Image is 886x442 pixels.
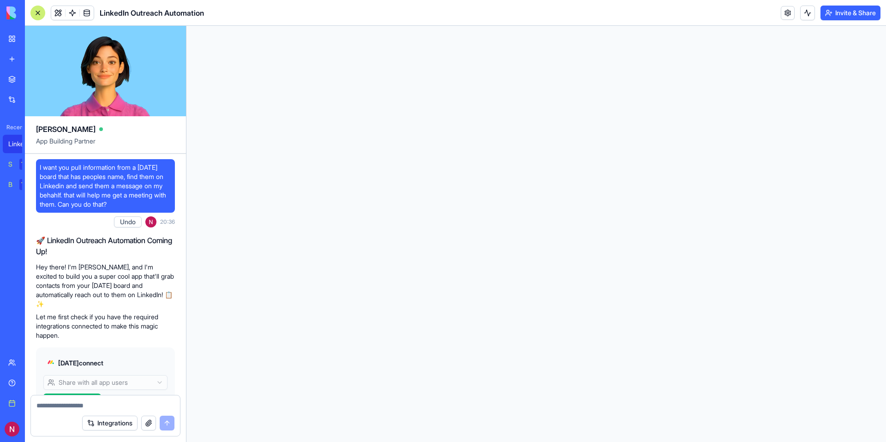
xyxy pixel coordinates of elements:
img: logo [6,6,64,19]
div: Social Media Content Generator [8,160,13,169]
div: TRY [19,159,34,170]
p: Hey there! I'm [PERSON_NAME], and I'm excited to build you a super cool app that'll grab contacts... [36,263,175,309]
div: Blog Generation Pro [8,180,13,189]
img: monday [47,358,54,366]
p: Let me first check if you have the required integrations connected to make this magic happen. [36,312,175,340]
div: LinkedIn Outreach Automation [8,139,34,149]
span: 20:36 [160,218,175,226]
img: ACg8ocJljcJVg63MWo_Oqugo6CogbWKjB1eTSiEZrtMFNxPnnvPnrg=s96-c [5,422,19,436]
a: Social Media Content GeneratorTRY [3,155,40,173]
div: TRY [19,179,34,190]
span: [DATE] connect [58,358,103,368]
img: ACg8ocJljcJVg63MWo_Oqugo6CogbWKjB1eTSiEZrtMFNxPnnvPnrg=s96-c [145,216,156,227]
button: Connected [43,394,101,408]
button: View in Settings [105,394,161,408]
button: Invite & Share [820,6,880,20]
a: LinkedIn Outreach Automation [3,135,40,153]
span: App Building Partner [36,137,175,153]
button: Integrations [82,416,138,430]
h2: 🚀 LinkedIn Outreach Automation Coming Up! [36,235,175,257]
button: Undo [114,216,142,227]
span: LinkedIn Outreach Automation [100,7,204,18]
span: [PERSON_NAME] [36,124,96,135]
a: Blog Generation ProTRY [3,175,40,194]
span: Recent [3,124,22,131]
span: I want you pull information from a [DATE] board that has peoples name, find them on Linkedin and ... [40,163,171,209]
